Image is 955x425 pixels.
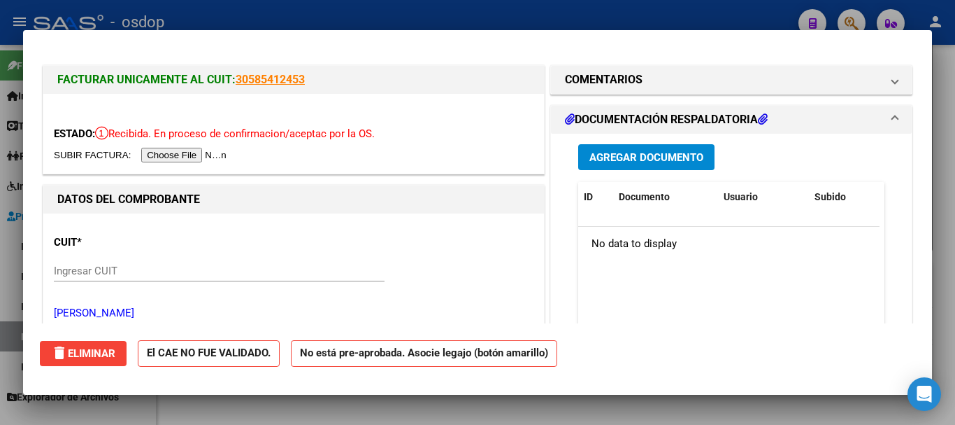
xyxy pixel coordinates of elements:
strong: No está pre-aprobada. Asocie legajo (botón amarillo) [291,340,557,368]
datatable-header-cell: ID [578,182,613,212]
datatable-header-cell: Usuario [718,182,809,212]
span: Eliminar [51,347,115,360]
span: ID [584,191,593,202]
span: Documento [619,191,670,202]
p: CUIT [54,235,198,251]
strong: DATOS DEL COMPROBANTE [57,193,200,206]
a: 30585412453 [236,73,305,86]
p: [PERSON_NAME] [54,305,533,321]
span: Usuario [724,191,758,202]
span: Agregar Documento [589,152,703,165]
div: Open Intercom Messenger [907,377,941,411]
span: Subido [814,191,846,202]
h1: COMENTARIOS [565,71,642,88]
mat-expansion-panel-header: COMENTARIOS [551,66,912,94]
span: FACTURAR UNICAMENTE AL CUIT: [57,73,236,86]
h1: DOCUMENTACIÓN RESPALDATORIA [565,111,768,128]
div: DOCUMENTACIÓN RESPALDATORIA [551,134,912,424]
datatable-header-cell: Documento [613,182,718,212]
button: Agregar Documento [578,144,715,170]
datatable-header-cell: Acción [879,182,949,212]
button: Eliminar [40,341,127,366]
strong: El CAE NO FUE VALIDADO. [138,340,280,368]
mat-expansion-panel-header: DOCUMENTACIÓN RESPALDATORIA [551,106,912,134]
span: Recibida. En proceso de confirmacion/aceptac por la OS. [95,127,375,140]
mat-icon: delete [51,344,68,361]
datatable-header-cell: Subido [809,182,879,212]
span: ESTADO: [54,127,95,140]
div: No data to display [578,227,879,262]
